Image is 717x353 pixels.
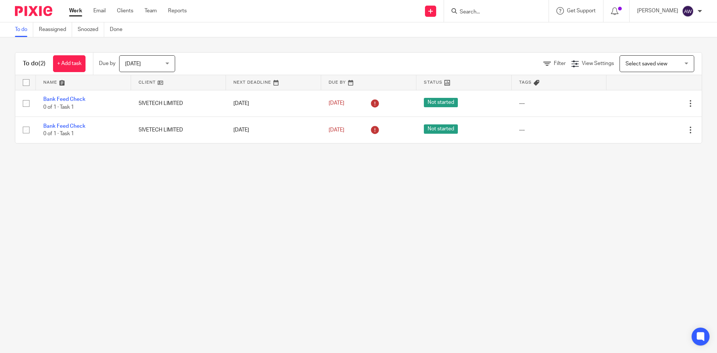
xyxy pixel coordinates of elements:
a: Bank Feed Check [43,97,86,102]
img: Pixie [15,6,52,16]
a: Reassigned [39,22,72,37]
span: [DATE] [125,61,141,66]
span: Tags [519,80,532,84]
div: --- [519,100,599,107]
td: 5IVETECH LIMITED [131,117,226,143]
a: Reports [168,7,187,15]
span: 0 of 1 · Task 1 [43,131,74,136]
span: Not started [424,98,458,107]
td: [DATE] [226,90,321,117]
a: Bank Feed Check [43,124,86,129]
span: Get Support [567,8,596,13]
span: Filter [554,61,566,66]
td: [DATE] [226,117,321,143]
img: svg%3E [682,5,694,17]
td: 5IVETECH LIMITED [131,90,226,117]
span: [DATE] [329,101,344,106]
span: Select saved view [626,61,667,66]
a: Snoozed [78,22,104,37]
a: To do [15,22,33,37]
a: Clients [117,7,133,15]
span: [DATE] [329,127,344,133]
span: View Settings [582,61,614,66]
input: Search [459,9,526,16]
a: + Add task [53,55,86,72]
a: Team [145,7,157,15]
p: Due by [99,60,115,67]
div: --- [519,126,599,134]
h1: To do [23,60,46,68]
span: (2) [38,61,46,66]
a: Done [110,22,128,37]
a: Email [93,7,106,15]
span: 0 of 1 · Task 1 [43,105,74,110]
span: Not started [424,124,458,134]
p: [PERSON_NAME] [637,7,678,15]
a: Work [69,7,82,15]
